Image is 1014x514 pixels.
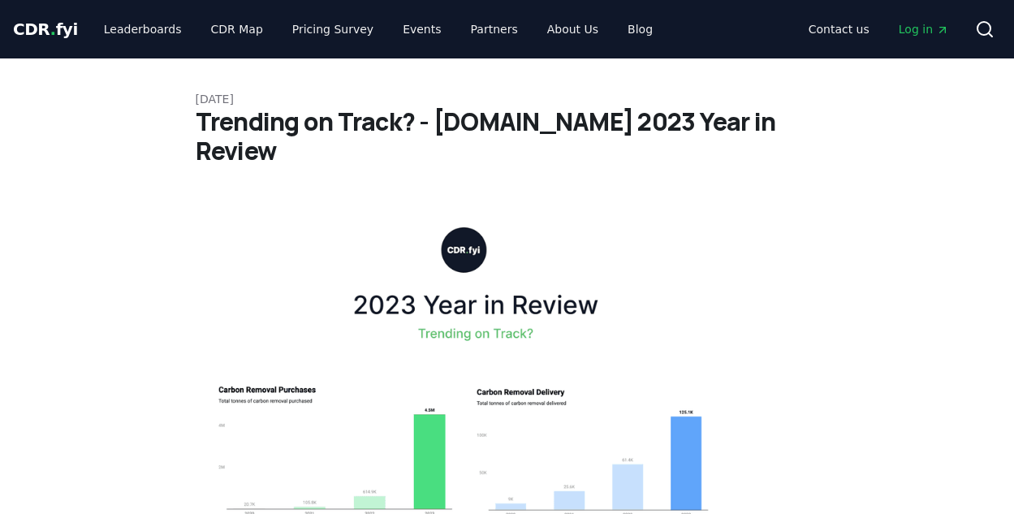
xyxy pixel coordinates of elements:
[50,19,56,39] span: .
[196,107,819,166] h1: Trending on Track? - [DOMAIN_NAME] 2023 Year in Review
[198,15,276,44] a: CDR Map
[534,15,611,44] a: About Us
[13,18,78,41] a: CDR.fyi
[13,19,78,39] span: CDR fyi
[91,15,666,44] nav: Main
[886,15,962,44] a: Log in
[796,15,882,44] a: Contact us
[279,15,386,44] a: Pricing Survey
[390,15,454,44] a: Events
[796,15,962,44] nav: Main
[196,91,819,107] p: [DATE]
[91,15,195,44] a: Leaderboards
[458,15,531,44] a: Partners
[615,15,666,44] a: Blog
[899,21,949,37] span: Log in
